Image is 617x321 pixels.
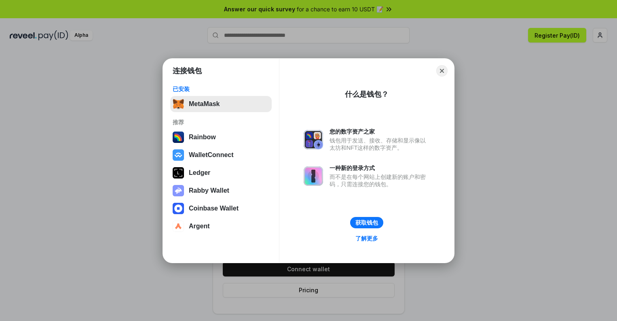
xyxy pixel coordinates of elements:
a: 了解更多 [351,233,383,244]
img: svg+xml,%3Csvg%20width%3D%2228%22%20height%3D%2228%22%20viewBox%3D%220%200%2028%2028%22%20fill%3D... [173,221,184,232]
div: Rabby Wallet [189,187,229,194]
h1: 连接钱包 [173,66,202,76]
div: 钱包用于发送、接收、存储和显示像以太坊和NFT这样的数字资产。 [330,137,430,151]
img: svg+xml,%3Csvg%20fill%3D%22none%22%20height%3D%2233%22%20viewBox%3D%220%200%2035%2033%22%20width%... [173,98,184,110]
button: Coinbase Wallet [170,200,272,217]
div: 已安装 [173,85,269,93]
img: svg+xml,%3Csvg%20width%3D%2228%22%20height%3D%2228%22%20viewBox%3D%220%200%2028%2028%22%20fill%3D... [173,203,184,214]
div: 什么是钱包？ [345,89,389,99]
div: 获取钱包 [355,219,378,226]
img: svg+xml,%3Csvg%20xmlns%3D%22http%3A%2F%2Fwww.w3.org%2F2000%2Fsvg%22%20fill%3D%22none%22%20viewBox... [304,130,323,149]
button: WalletConnect [170,147,272,163]
button: Rabby Wallet [170,183,272,199]
div: 而不是在每个网站上创建新的账户和密码，只需连接您的钱包。 [330,173,430,188]
button: Rainbow [170,129,272,145]
div: WalletConnect [189,151,234,159]
div: Argent [189,223,210,230]
div: Ledger [189,169,210,176]
div: Coinbase Wallet [189,205,239,212]
button: Close [436,65,448,77]
button: Ledger [170,165,272,181]
img: svg+xml,%3Csvg%20xmlns%3D%22http%3A%2F%2Fwww.w3.org%2F2000%2Fsvg%22%20fill%3D%22none%22%20viewBox... [173,185,184,196]
button: MetaMask [170,96,272,112]
img: svg+xml,%3Csvg%20xmlns%3D%22http%3A%2F%2Fwww.w3.org%2F2000%2Fsvg%22%20width%3D%2228%22%20height%3... [173,167,184,179]
div: Rainbow [189,134,216,141]
img: svg+xml,%3Csvg%20xmlns%3D%22http%3A%2F%2Fwww.w3.org%2F2000%2Fsvg%22%20fill%3D%22none%22%20viewBox... [304,166,323,186]
div: 推荐 [173,119,269,126]
div: 了解更多 [355,235,378,242]
img: svg+xml,%3Csvg%20width%3D%22120%22%20height%3D%22120%22%20viewBox%3D%220%200%20120%20120%22%20fil... [173,132,184,143]
button: 获取钱包 [350,217,383,228]
div: 一种新的登录方式 [330,164,430,172]
button: Argent [170,218,272,234]
div: 您的数字资产之家 [330,128,430,135]
div: MetaMask [189,100,220,108]
img: svg+xml,%3Csvg%20width%3D%2228%22%20height%3D%2228%22%20viewBox%3D%220%200%2028%2028%22%20fill%3D... [173,149,184,161]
